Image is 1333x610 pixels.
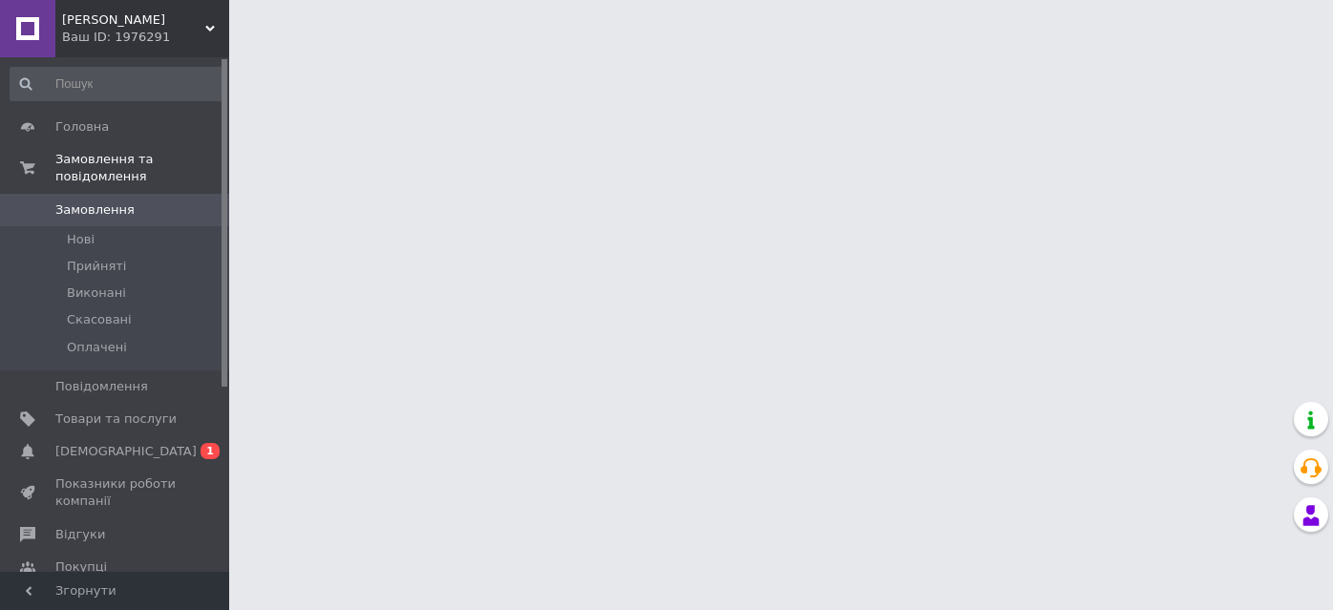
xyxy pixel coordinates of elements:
[201,443,220,459] span: 1
[55,378,148,395] span: Повідомлення
[67,339,127,356] span: Оплачені
[67,284,126,302] span: Виконані
[55,410,177,428] span: Товари та послуги
[67,231,95,248] span: Нові
[55,475,177,510] span: Показники роботи компанії
[55,118,109,136] span: Головна
[62,29,229,46] div: Ваш ID: 1976291
[55,526,105,543] span: Відгуки
[55,201,135,219] span: Замовлення
[55,443,197,460] span: [DEMOGRAPHIC_DATA]
[55,558,107,576] span: Покупці
[10,67,225,101] input: Пошук
[55,151,229,185] span: Замовлення та повідомлення
[67,258,126,275] span: Прийняті
[67,311,132,328] span: Скасовані
[62,11,205,29] span: Моя Доня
